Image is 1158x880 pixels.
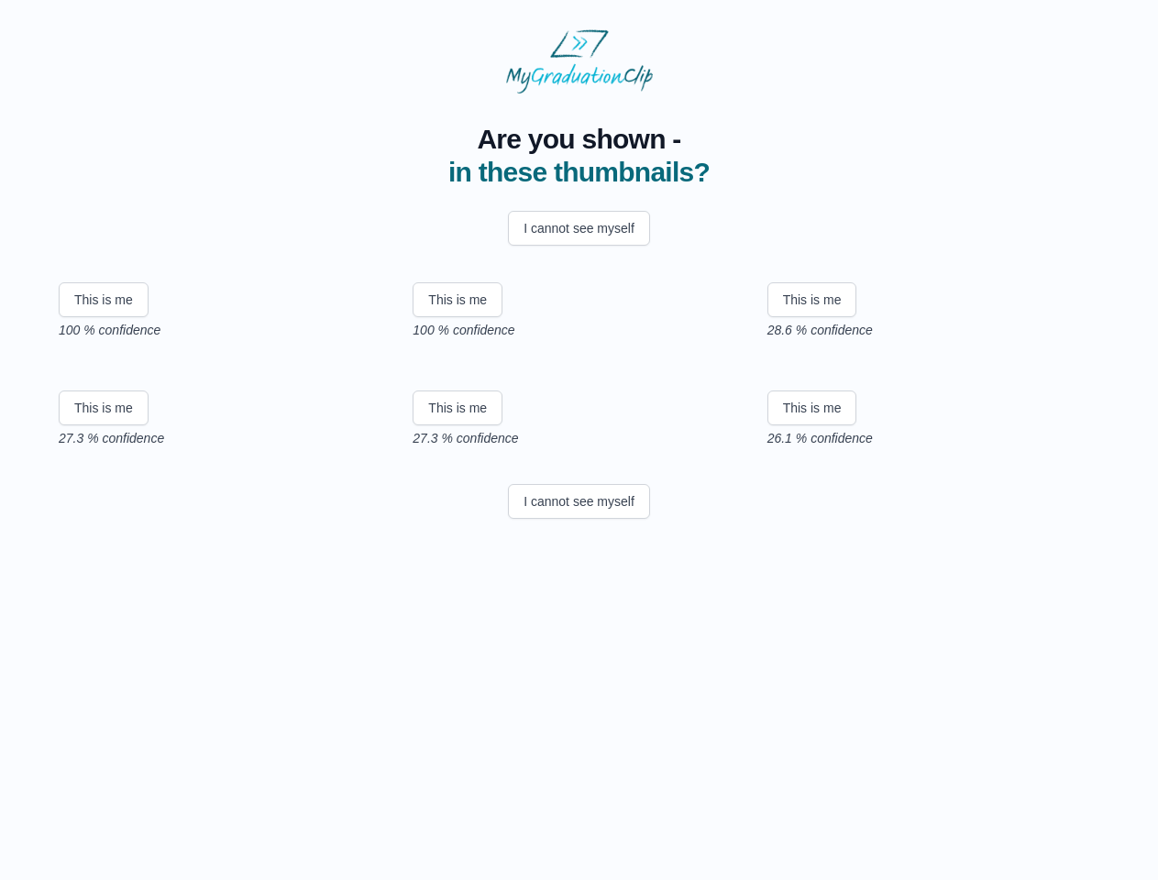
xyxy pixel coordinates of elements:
[413,429,744,447] p: 27.3 % confidence
[508,211,650,246] button: I cannot see myself
[767,321,1099,339] p: 28.6 % confidence
[413,390,502,425] button: This is me
[767,282,857,317] button: This is me
[413,321,744,339] p: 100 % confidence
[59,390,149,425] button: This is me
[59,282,149,317] button: This is me
[59,429,391,447] p: 27.3 % confidence
[767,429,1099,447] p: 26.1 % confidence
[506,29,653,93] img: MyGraduationClip
[413,282,502,317] button: This is me
[448,157,710,187] span: in these thumbnails?
[508,484,650,519] button: I cannot see myself
[59,321,391,339] p: 100 % confidence
[767,390,857,425] button: This is me
[448,123,710,156] span: Are you shown -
